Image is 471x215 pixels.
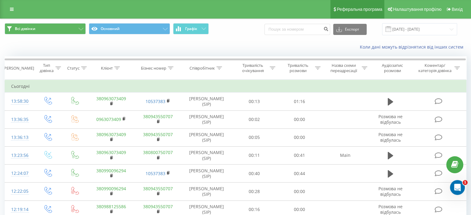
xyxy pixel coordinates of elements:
span: Вихід [452,7,463,12]
div: 13:36:13 [11,131,28,144]
span: Налаштування профілю [393,7,441,12]
a: 380800750707 [143,149,173,155]
div: Статус [67,66,80,71]
span: Реферальна програма [337,7,382,12]
td: 00:05 [232,128,277,146]
div: Клієнт [101,66,113,71]
input: Пошук за номером [264,24,330,35]
a: 10537383 [146,170,165,176]
td: 00:40 [232,165,277,183]
div: 13:36:35 [11,114,28,126]
td: 00:00 [277,128,322,146]
div: [PERSON_NAME] [3,66,34,71]
a: 380988125586 [96,204,126,209]
a: 380943550707 [143,131,173,137]
td: [PERSON_NAME] (SIP) [181,165,232,183]
div: Коментар/категорія дзвінка [416,63,453,73]
button: Основний [89,23,170,34]
div: Тривалість розмови [282,63,313,73]
td: [PERSON_NAME] (SIP) [181,146,232,164]
span: Розмова не відбулась [378,114,403,125]
div: Співробітник [190,66,215,71]
td: [PERSON_NAME] (SIP) [181,110,232,128]
a: 380943550707 [143,204,173,209]
iframe: Intercom live chat [450,180,465,195]
div: 12:22:05 [11,185,28,197]
span: 1 [463,180,468,185]
div: Бізнес номер [141,66,166,71]
div: Аудіозапис розмови [374,63,411,73]
div: 12:24:07 [11,167,28,179]
a: Коли дані можуть відрізнятися вiд інших систем [360,44,466,50]
div: Назва схеми переадресації [328,63,360,73]
a: 10537383 [146,98,165,104]
td: Main [322,146,369,164]
td: 00:13 [232,92,277,110]
span: Розмова не відбулась [378,186,403,197]
a: 380990096294 [96,168,126,174]
td: 00:44 [277,165,322,183]
button: Всі дзвінки [5,23,86,34]
div: Тип дзвінка [39,63,54,73]
a: 380963073409 [96,131,126,137]
a: 380990096294 [96,186,126,191]
td: 00:28 [232,183,277,200]
td: [PERSON_NAME] (SIP) [181,92,232,110]
td: 00:00 [277,183,322,200]
td: Сьогодні [5,80,466,92]
a: 380943550707 [143,186,173,191]
td: 00:41 [277,146,322,164]
td: 00:00 [277,110,322,128]
div: 13:58:30 [11,95,28,107]
div: 13:23:56 [11,149,28,161]
a: 0963073409 [96,116,121,122]
a: 380963073409 [96,149,126,155]
td: [PERSON_NAME] (SIP) [181,128,232,146]
td: 00:11 [232,146,277,164]
span: Всі дзвінки [15,26,35,31]
button: Графік [173,23,209,34]
a: 380943550707 [143,114,173,119]
td: [PERSON_NAME] (SIP) [181,183,232,200]
a: 380963073409 [96,96,126,101]
div: Тривалість очікування [238,63,268,73]
span: Розмова не відбулась [378,131,403,143]
span: Розмова не відбулась [378,204,403,215]
td: 00:02 [232,110,277,128]
span: Графік [185,27,197,31]
button: Експорт [333,24,367,35]
td: 01:16 [277,92,322,110]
